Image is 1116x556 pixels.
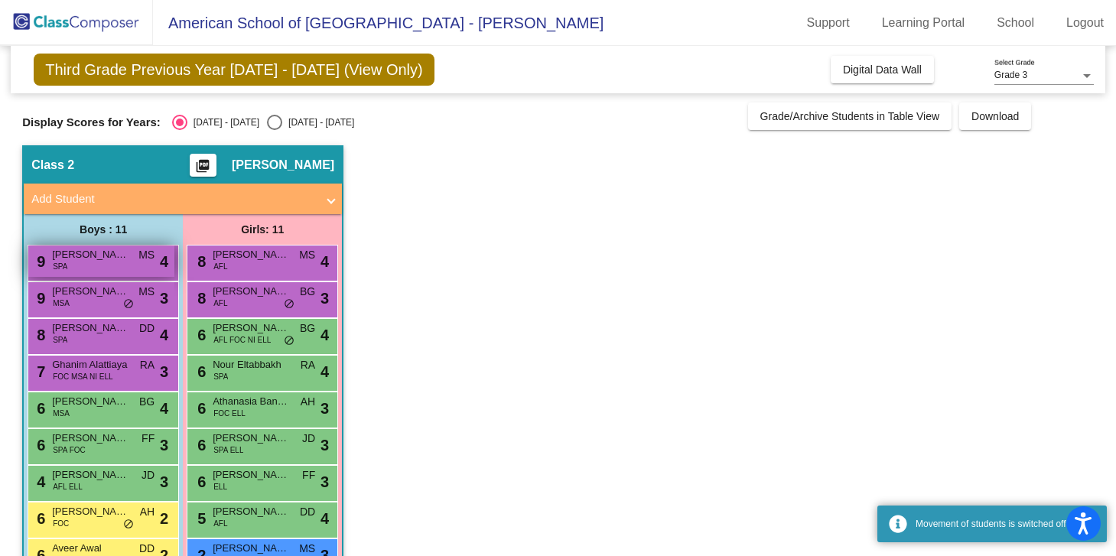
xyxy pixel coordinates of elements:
[52,394,129,409] span: [PERSON_NAME]
[52,357,129,372] span: Ghanim Alattiaya
[187,115,259,129] div: [DATE] - [DATE]
[194,510,206,527] span: 5
[299,247,315,263] span: MS
[302,467,315,483] span: FF
[123,519,134,531] span: do_not_disturb_alt
[33,510,45,527] span: 6
[320,287,329,310] span: 3
[160,360,168,383] span: 3
[232,158,334,173] span: [PERSON_NAME]
[53,334,67,346] span: SPA
[870,11,978,35] a: Learning Portal
[213,408,246,419] span: FOC ELL
[320,360,329,383] span: 4
[300,284,315,300] span: BG
[52,541,129,556] span: Aveer Awal
[300,504,315,520] span: DD
[916,517,1095,531] div: Movement of students is switched off
[160,287,168,310] span: 3
[213,541,289,556] span: [PERSON_NAME]
[33,437,45,454] span: 6
[301,394,315,410] span: AH
[959,102,1031,130] button: Download
[24,184,342,214] mat-expansion-panel-header: Add Student
[213,298,227,309] span: AFL
[213,247,289,262] span: [PERSON_NAME]
[142,467,155,483] span: JD
[160,507,168,530] span: 2
[213,320,289,336] span: [PERSON_NAME]
[213,431,289,446] span: [PERSON_NAME]
[282,115,354,129] div: [DATE] - [DATE]
[31,190,316,208] mat-panel-title: Add Student
[52,431,129,446] span: [PERSON_NAME]
[213,371,228,382] span: SPA
[53,261,67,272] span: SPA
[971,110,1019,122] span: Download
[153,11,604,35] span: American School of [GEOGRAPHIC_DATA] - [PERSON_NAME]
[320,250,329,273] span: 4
[34,54,434,86] span: Third Grade Previous Year [DATE] - [DATE] (View Only)
[194,290,206,307] span: 8
[320,434,329,457] span: 3
[142,431,155,447] span: FF
[53,408,70,419] span: MSA
[160,397,168,420] span: 4
[301,357,315,373] span: RA
[160,470,168,493] span: 3
[123,298,134,311] span: do_not_disturb_alt
[194,253,206,270] span: 8
[160,324,168,346] span: 4
[213,394,289,409] span: Athanasia Banteka
[53,481,83,493] span: AFL ELL
[160,434,168,457] span: 3
[190,154,216,177] button: Print Students Details
[53,298,70,309] span: MSA
[300,320,315,337] span: BG
[33,290,45,307] span: 9
[138,247,155,263] span: MS
[213,481,227,493] span: ELL
[53,444,86,456] span: SPA FOC
[53,518,69,529] span: FOC
[213,444,243,456] span: SPA ELL
[213,467,289,483] span: [PERSON_NAME]
[53,371,112,382] span: FOC MSA NI ELL
[320,324,329,346] span: 4
[284,298,294,311] span: do_not_disturb_alt
[302,431,315,447] span: JD
[213,261,227,272] span: AFL
[213,284,289,299] span: [PERSON_NAME]
[994,70,1027,80] span: Grade 3
[831,56,934,83] button: Digital Data Wall
[138,284,155,300] span: MS
[24,214,183,245] div: Boys : 11
[52,504,129,519] span: [PERSON_NAME]
[33,400,45,417] span: 6
[52,320,129,336] span: [PERSON_NAME]
[843,63,922,76] span: Digital Data Wall
[748,102,952,130] button: Grade/Archive Students in Table View
[52,247,129,262] span: [PERSON_NAME]
[183,214,342,245] div: Girls: 11
[194,158,212,180] mat-icon: picture_as_pdf
[140,504,155,520] span: AH
[172,115,354,130] mat-radio-group: Select an option
[194,437,206,454] span: 6
[52,284,129,299] span: [PERSON_NAME]
[213,357,289,372] span: Nour Eltabbakh
[284,335,294,347] span: do_not_disturb_alt
[1054,11,1116,35] a: Logout
[31,158,74,173] span: Class 2
[33,363,45,380] span: 7
[213,518,227,529] span: AFL
[52,467,129,483] span: [PERSON_NAME]
[320,470,329,493] span: 3
[194,363,206,380] span: 6
[22,115,161,129] span: Display Scores for Years:
[160,250,168,273] span: 4
[795,11,862,35] a: Support
[320,507,329,530] span: 4
[194,473,206,490] span: 6
[194,327,206,343] span: 6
